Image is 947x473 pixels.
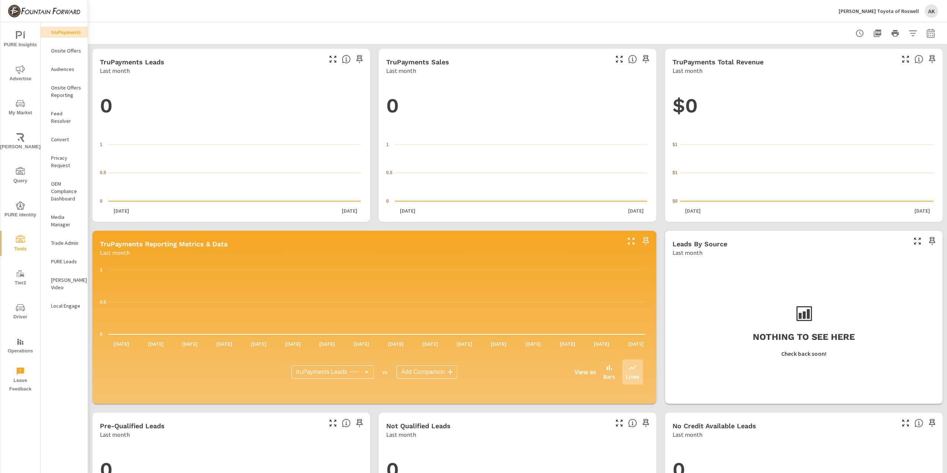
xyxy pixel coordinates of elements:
[100,170,106,175] text: 0.5
[839,8,919,14] p: [PERSON_NAME] Toyota of Roswell
[51,213,82,228] p: Media Manager
[51,258,82,265] p: PURE Leads
[143,340,169,348] p: [DATE]
[3,65,38,83] span: Advertise
[673,142,678,147] text: $1
[3,201,38,219] span: PURE Identity
[870,26,885,41] button: "Export Report to PDF"
[574,368,596,376] h6: View as
[613,53,625,65] button: Make Fullscreen
[386,430,416,439] p: Last month
[900,417,911,429] button: Make Fullscreen
[623,207,649,214] p: [DATE]
[386,93,649,118] h1: 0
[640,417,652,429] span: Save this to your personalized report
[100,300,106,305] text: 0.5
[911,235,923,247] button: Make Fullscreen
[589,340,614,348] p: [DATE]
[628,419,637,428] span: A basic review has been done and has not approved the credit worthiness of the lead by the config...
[100,142,102,147] text: 1
[640,53,652,65] span: Save this to your personalized report
[613,417,625,429] button: Make Fullscreen
[914,419,923,428] span: A lead that has been submitted but has not gone through the credit application process.
[386,422,451,430] h5: Not Qualified Leads
[211,340,237,348] p: [DATE]
[386,58,449,66] h5: truPayments Sales
[628,55,637,64] span: Number of sales matched to a truPayments lead. [Source: This data is sourced from the dealer's DM...
[673,199,678,204] text: $0
[925,4,938,18] div: AK
[603,372,615,381] p: Bars
[41,256,88,267] div: PURE Leads
[386,170,392,175] text: 0.5
[914,55,923,64] span: Total revenue from sales matched to a truPayments lead. [Source: This data is sourced from the de...
[3,269,38,287] span: Tier2
[3,337,38,355] span: Operations
[3,167,38,185] span: Query
[354,417,365,429] span: Save this to your personalized report
[41,134,88,145] div: Convert
[673,66,702,75] p: Last month
[100,240,228,248] h5: truPayments Reporting Metrics & Data
[337,207,363,214] p: [DATE]
[926,53,938,65] span: Save this to your personalized report
[41,274,88,293] div: [PERSON_NAME] Video
[41,27,88,38] div: truPayments
[900,53,911,65] button: Make Fullscreen
[386,66,416,75] p: Last month
[100,199,102,204] text: 0
[51,110,82,125] p: Feed Resolver
[673,170,678,175] text: $1
[673,58,764,66] h5: truPayments Total Revenue
[354,53,365,65] span: Save this to your personalized report
[100,430,130,439] p: Last month
[108,340,134,348] p: [DATE]
[100,93,363,118] h1: 0
[100,332,102,337] text: 0
[451,340,477,348] p: [DATE]
[3,235,38,253] span: Tools
[781,349,826,358] p: Check back soon!
[3,367,38,393] span: Leave Feedback
[348,340,374,348] p: [DATE]
[41,300,88,311] div: Local Engage
[296,368,347,376] span: truPayments Leads
[51,180,82,202] p: OEM Compliance Dashboard
[100,66,130,75] p: Last month
[314,340,340,348] p: [DATE]
[3,31,38,49] span: PURE Insights
[753,331,855,343] h3: Nothing to see here
[100,267,102,273] text: 1
[673,248,702,257] p: Last month
[640,235,652,247] span: Save this to your personalized report
[41,212,88,230] div: Media Manager
[291,365,374,379] div: truPayments Leads
[673,240,727,248] h5: Leads By Source
[923,26,938,41] button: Select Date Range
[51,239,82,247] p: Trade Admin
[327,417,339,429] button: Make Fullscreen
[177,340,203,348] p: [DATE]
[417,340,443,348] p: [DATE]
[926,417,938,429] span: Save this to your personalized report
[374,369,397,375] p: vs
[41,237,88,249] div: Trade Admin
[327,53,339,65] button: Make Fullscreen
[926,235,938,247] span: Save this to your personalized report
[3,303,38,321] span: Driver
[100,248,130,257] p: Last month
[386,142,389,147] text: 1
[246,340,272,348] p: [DATE]
[625,235,637,247] button: Make Fullscreen
[100,422,165,430] h5: Pre-Qualified Leads
[673,430,702,439] p: Last month
[486,340,512,348] p: [DATE]
[520,340,546,348] p: [DATE]
[673,93,935,118] h1: $0
[3,133,38,151] span: [PERSON_NAME]
[383,340,409,348] p: [DATE]
[397,365,457,379] div: Add Comparison
[51,65,82,73] p: Audiences
[41,45,88,56] div: Onsite Offers
[51,84,82,99] p: Onsite Offers Reporting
